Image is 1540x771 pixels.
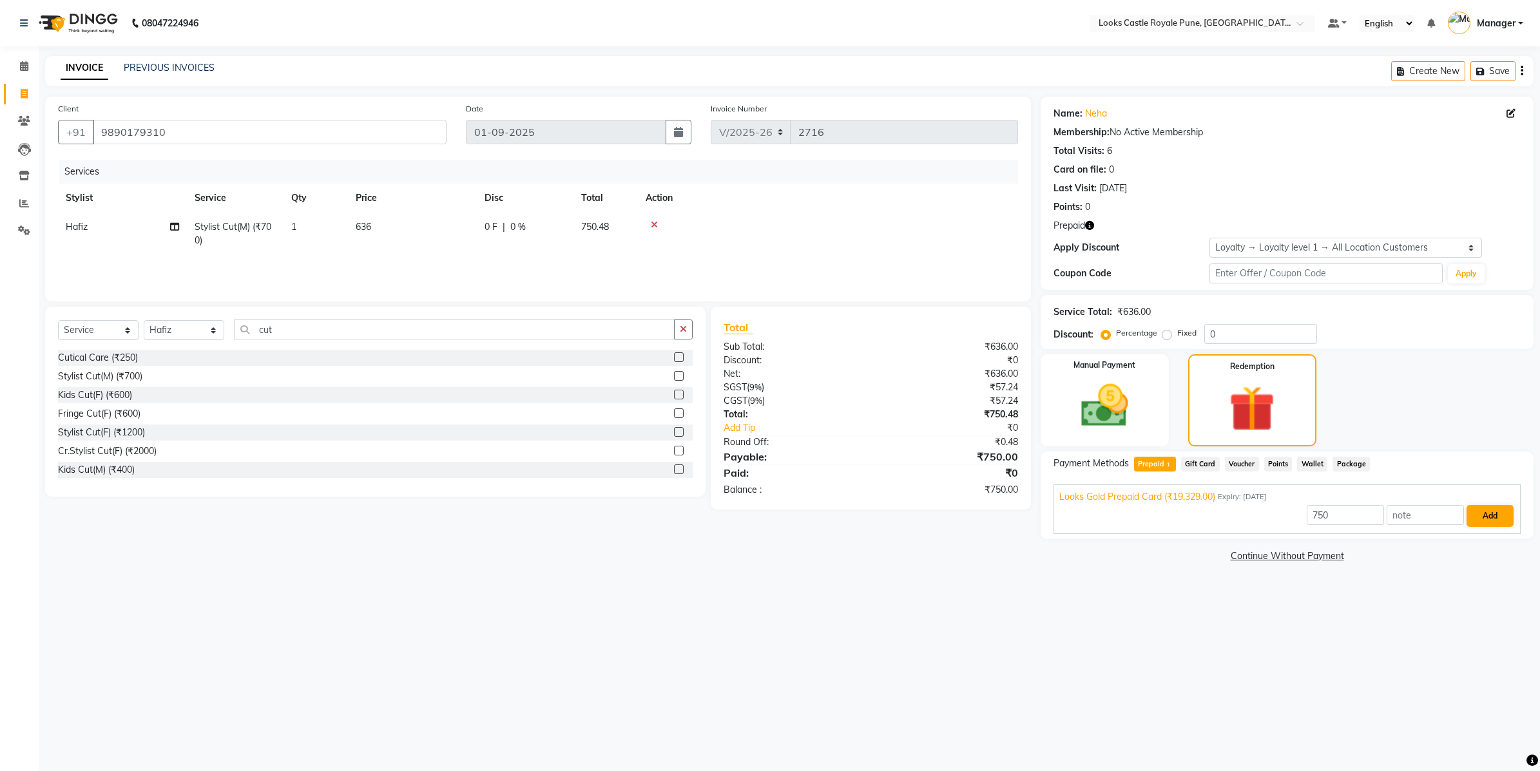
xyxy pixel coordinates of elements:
[1107,144,1112,158] div: 6
[711,103,767,115] label: Invoice Number
[1467,505,1514,527] button: Add
[1117,305,1151,319] div: ₹636.00
[1477,17,1516,30] span: Manager
[1054,267,1209,280] div: Coupon Code
[714,367,871,381] div: Net:
[1054,182,1097,195] div: Last Visit:
[1054,126,1521,139] div: No Active Membership
[58,388,132,402] div: Kids Cut(F) (₹600)
[485,220,497,234] span: 0 F
[1085,107,1107,120] a: Neha
[1164,461,1171,469] span: 1
[1054,219,1085,233] span: Prepaid
[714,483,871,497] div: Balance :
[1297,457,1327,471] span: Wallet
[234,319,675,339] input: Search or Scan
[871,394,1028,408] div: ₹57.24
[714,435,871,449] div: Round Off:
[1054,200,1083,214] div: Points:
[59,160,1028,184] div: Services
[714,394,871,408] div: ( )
[66,221,88,233] span: Hafiz
[1448,264,1485,283] button: Apply
[1054,107,1083,120] div: Name:
[284,184,348,213] th: Qty
[1134,457,1176,471] span: Prepaid
[1054,457,1129,470] span: Payment Methods
[714,381,871,394] div: ( )
[1225,457,1259,471] span: Voucher
[750,395,762,406] span: 9%
[1054,126,1110,139] div: Membership:
[1059,490,1215,504] span: Looks Gold Prepaid Card (₹19,329.00)
[1099,182,1127,195] div: [DATE]
[356,221,371,233] span: 636
[871,367,1028,381] div: ₹636.00
[714,354,871,367] div: Discount:
[1054,305,1112,319] div: Service Total:
[724,381,747,393] span: SGST
[871,435,1028,449] div: ₹0.48
[58,463,135,477] div: Kids Cut(M) (₹400)
[1054,163,1106,176] div: Card on file:
[1054,144,1104,158] div: Total Visits:
[714,340,871,354] div: Sub Total:
[1307,505,1384,525] input: Amount
[1209,263,1443,283] input: Enter Offer / Coupon Code
[466,103,483,115] label: Date
[638,184,1018,213] th: Action
[477,184,573,213] th: Disc
[1043,549,1531,563] a: Continue Without Payment
[1181,457,1220,471] span: Gift Card
[724,321,753,334] span: Total
[1066,379,1143,433] img: _cash.svg
[58,444,157,458] div: Cr.Stylist Cut(F) (₹2000)
[871,449,1028,464] div: ₹750.00
[714,449,871,464] div: Payable:
[1333,457,1370,471] span: Package
[714,408,871,421] div: Total:
[1054,241,1209,254] div: Apply Discount
[58,351,138,365] div: Cutical Care (₹250)
[1177,327,1197,339] label: Fixed
[142,5,198,41] b: 08047224946
[897,421,1028,435] div: ₹0
[58,120,94,144] button: +91
[1448,12,1470,34] img: Manager
[871,340,1028,354] div: ₹636.00
[291,221,296,233] span: 1
[1470,61,1516,81] button: Save
[714,421,897,435] a: Add Tip
[195,221,271,246] span: Stylist Cut(M) (₹700)
[1264,457,1293,471] span: Points
[714,465,871,481] div: Paid:
[871,465,1028,481] div: ₹0
[581,221,609,233] span: 750.48
[871,381,1028,394] div: ₹57.24
[749,382,762,392] span: 9%
[61,57,108,80] a: INVOICE
[1230,361,1275,372] label: Redemption
[58,103,79,115] label: Client
[93,120,447,144] input: Search by Name/Mobile/Email/Code
[1215,380,1289,437] img: _gift.svg
[1391,61,1465,81] button: Create New
[724,395,747,406] span: CGST
[58,184,187,213] th: Stylist
[58,407,140,421] div: Fringe Cut(F) (₹600)
[871,354,1028,367] div: ₹0
[503,220,505,234] span: |
[1109,163,1114,176] div: 0
[871,483,1028,497] div: ₹750.00
[1085,200,1090,214] div: 0
[33,5,121,41] img: logo
[348,184,477,213] th: Price
[1054,328,1093,341] div: Discount:
[1116,327,1157,339] label: Percentage
[510,220,526,234] span: 0 %
[1387,505,1464,525] input: note
[871,408,1028,421] div: ₹750.48
[1073,359,1135,371] label: Manual Payment
[58,370,142,383] div: Stylist Cut(M) (₹700)
[58,426,145,439] div: Stylist Cut(F) (₹1200)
